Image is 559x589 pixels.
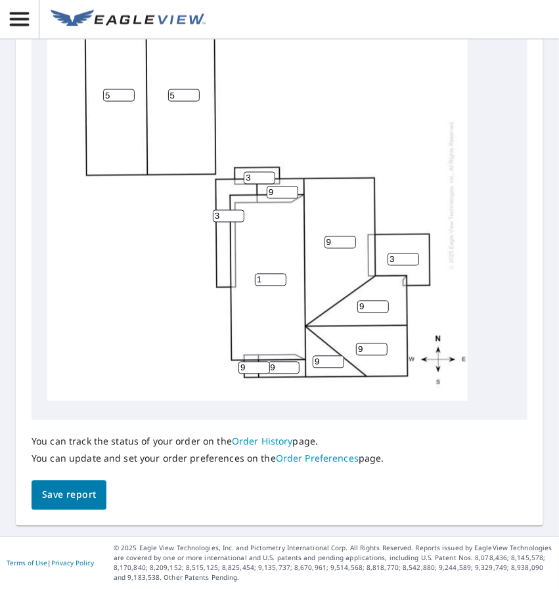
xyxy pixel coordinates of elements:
[7,559,94,567] p: |
[42,487,96,504] span: Save report
[32,436,384,448] p: You can track the status of your order on the page.
[276,452,359,465] a: Order Preferences
[32,453,384,465] p: You can update and set your order preferences on the page.
[114,544,552,583] p: © 2025 Eagle View Technologies, Inc. and Pictometry International Corp. All Rights Reserved. Repo...
[32,481,106,510] button: Save report
[232,435,293,448] a: Order History
[7,559,47,568] a: Terms of Use
[51,10,206,30] img: EV Logo
[51,559,94,568] a: Privacy Policy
